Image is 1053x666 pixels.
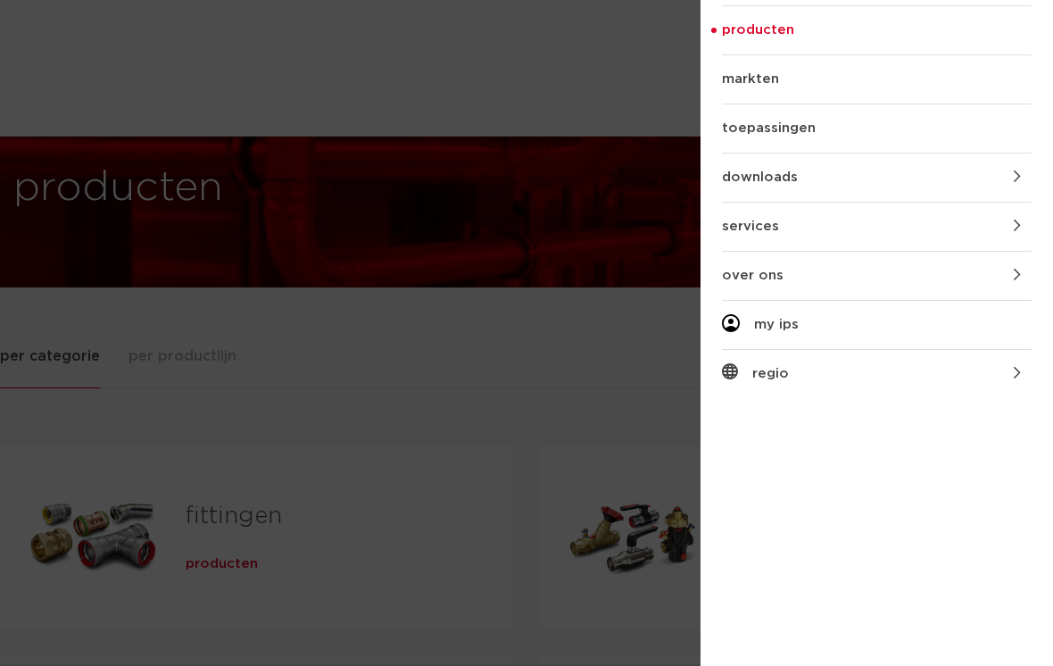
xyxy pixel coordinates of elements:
span: my ips [754,314,799,336]
a: services [722,203,1032,251]
a: my ips [722,301,1032,349]
a: over ons [722,252,1032,300]
a: downloads [722,154,1032,202]
span: regio [752,363,789,385]
a: producten [722,6,1032,54]
a: markten [722,55,1032,104]
a: toepassingen [722,104,1032,153]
